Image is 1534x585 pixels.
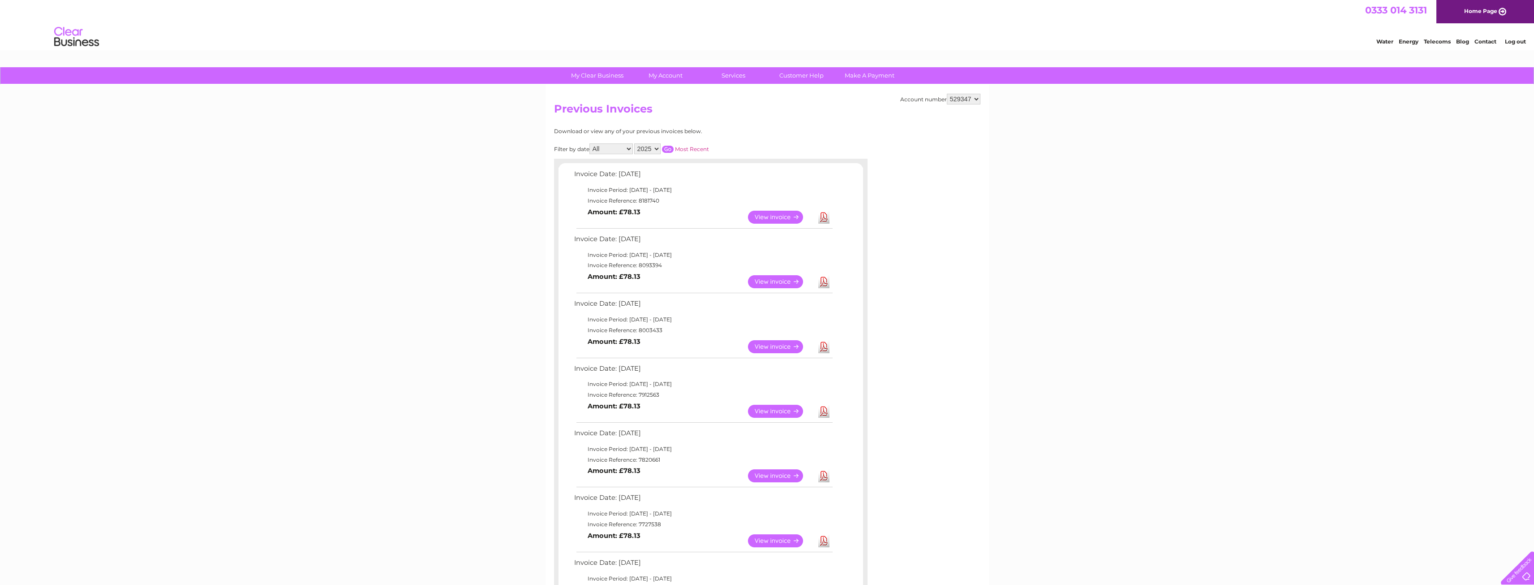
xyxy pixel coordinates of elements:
div: Account number [900,94,980,104]
td: Invoice Period: [DATE] - [DATE] [572,250,834,260]
a: View [748,405,814,418]
a: My Account [628,67,702,84]
td: Invoice Reference: 7912563 [572,390,834,400]
div: Clear Business is a trading name of Verastar Limited (registered in [GEOGRAPHIC_DATA] No. 3667643... [556,5,979,43]
a: Most Recent [675,146,709,152]
td: Invoice Period: [DATE] - [DATE] [572,444,834,455]
b: Amount: £78.13 [588,532,640,540]
img: logo.png [54,23,99,51]
a: My Clear Business [560,67,634,84]
b: Amount: £78.13 [588,402,640,410]
td: Invoice Date: [DATE] [572,298,834,314]
a: Download [818,340,829,353]
td: Invoice Period: [DATE] - [DATE] [572,573,834,584]
div: Filter by date [554,143,789,154]
td: Invoice Reference: 8003433 [572,325,834,336]
a: Download [818,211,829,224]
td: Invoice Date: [DATE] [572,168,834,185]
td: Invoice Reference: 8181740 [572,195,834,206]
td: Invoice Date: [DATE] [572,427,834,444]
b: Amount: £78.13 [588,467,640,475]
a: Water [1376,38,1393,45]
td: Invoice Date: [DATE] [572,363,834,379]
a: Make A Payment [833,67,907,84]
a: Download [818,405,829,418]
td: Invoice Date: [DATE] [572,557,834,573]
td: Invoice Date: [DATE] [572,233,834,250]
td: Invoice Reference: 8093394 [572,260,834,271]
b: Amount: £78.13 [588,273,640,281]
td: Invoice Reference: 7727538 [572,519,834,530]
td: Invoice Period: [DATE] - [DATE] [572,185,834,195]
div: Download or view any of your previous invoices below. [554,128,789,134]
td: Invoice Date: [DATE] [572,492,834,508]
td: Invoice Reference: 7820661 [572,455,834,465]
a: Download [818,275,829,288]
a: Energy [1399,38,1418,45]
td: Invoice Period: [DATE] - [DATE] [572,314,834,325]
b: Amount: £78.13 [588,338,640,346]
a: View [748,534,814,547]
td: Invoice Period: [DATE] - [DATE] [572,379,834,390]
a: Customer Help [765,67,838,84]
a: Download [818,469,829,482]
a: Download [818,534,829,547]
td: Invoice Period: [DATE] - [DATE] [572,508,834,519]
a: Blog [1456,38,1469,45]
a: Contact [1474,38,1496,45]
a: View [748,211,814,224]
a: 0333 014 3131 [1365,4,1427,16]
a: View [748,340,814,353]
a: View [748,275,814,288]
b: Amount: £78.13 [588,208,640,216]
a: View [748,469,814,482]
h2: Previous Invoices [554,103,980,120]
a: Log out [1505,38,1526,45]
a: Services [696,67,770,84]
a: Telecoms [1424,38,1451,45]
